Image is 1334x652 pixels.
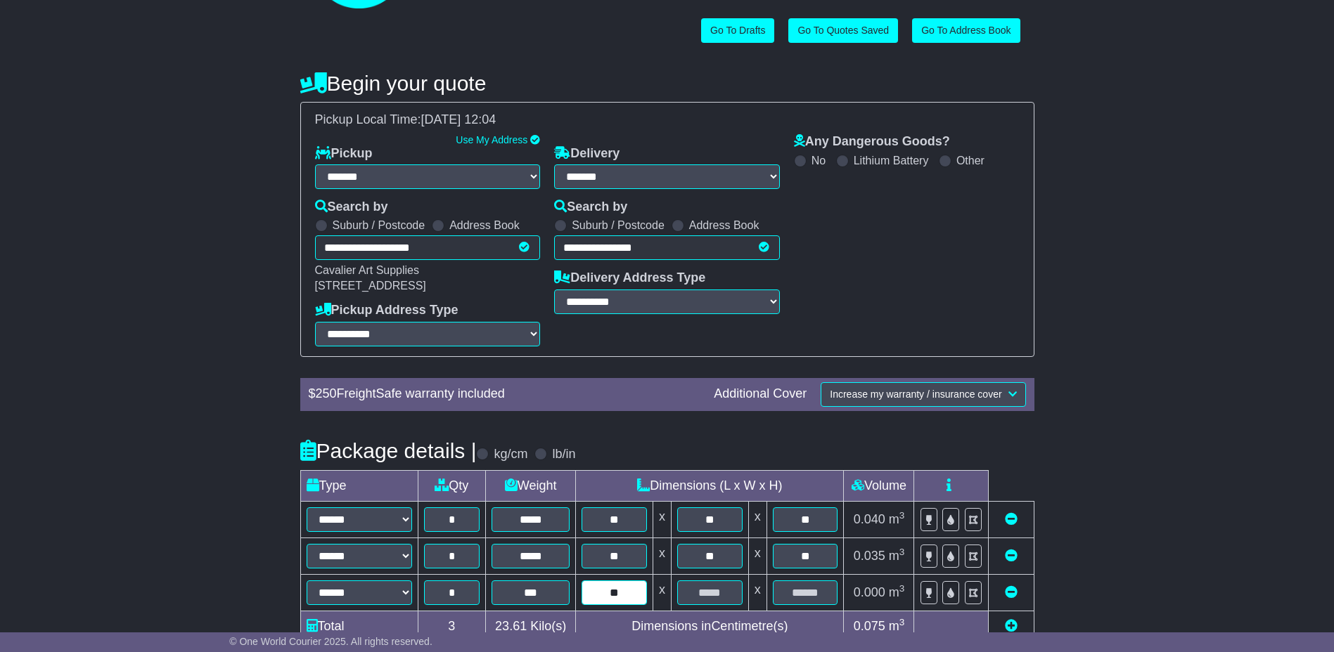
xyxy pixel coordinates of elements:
[300,72,1034,95] h4: Begin your quote
[689,219,759,232] label: Address Book
[1005,512,1018,526] a: Remove this item
[812,154,826,167] label: No
[899,547,905,557] sup: 3
[889,585,905,599] span: m
[449,219,520,232] label: Address Book
[315,303,458,318] label: Pickup Address Type
[653,574,672,611] td: x
[300,470,418,501] td: Type
[300,611,418,641] td: Total
[854,619,885,633] span: 0.075
[912,18,1020,43] a: Go To Address Book
[889,619,905,633] span: m
[308,112,1027,128] div: Pickup Local Time:
[315,146,373,162] label: Pickup
[748,537,767,574] td: x
[229,636,432,647] span: © One World Courier 2025. All rights reserved.
[576,470,844,501] td: Dimensions (L x W x H)
[300,439,477,462] h4: Package details |
[830,389,1001,400] span: Increase my warranty / insurance cover
[748,574,767,611] td: x
[956,154,985,167] label: Other
[854,154,929,167] label: Lithium Battery
[794,134,950,150] label: Any Dangerous Goods?
[456,134,527,145] a: Use My Address
[844,470,914,501] td: Volume
[572,219,665,232] label: Suburb / Postcode
[552,447,575,462] label: lb/in
[315,200,388,215] label: Search by
[421,112,496,126] span: [DATE] 12:04
[576,611,844,641] td: Dimensions in Centimetre(s)
[854,585,885,599] span: 0.000
[315,264,420,276] span: Cavalier Art Supplies
[486,611,576,641] td: Kilo(s)
[899,510,905,521] sup: 3
[821,382,1025,407] button: Increase my warranty / insurance cover
[653,537,672,574] td: x
[653,501,672,537] td: x
[1005,549,1018,563] a: Remove this item
[1005,619,1018,633] a: Add new item
[707,386,814,402] div: Additional Cover
[854,512,885,526] span: 0.040
[418,611,486,641] td: 3
[1005,585,1018,599] a: Remove this item
[302,386,707,402] div: $ FreightSafe warranty included
[495,619,527,633] span: 23.61
[554,146,620,162] label: Delivery
[554,270,705,286] label: Delivery Address Type
[889,549,905,563] span: m
[748,501,767,537] td: x
[333,219,425,232] label: Suburb / Postcode
[701,18,774,43] a: Go To Drafts
[899,617,905,627] sup: 3
[788,18,898,43] a: Go To Quotes Saved
[315,280,426,292] span: [STREET_ADDRESS]
[418,470,486,501] td: Qty
[494,447,527,462] label: kg/cm
[554,200,627,215] label: Search by
[854,549,885,563] span: 0.035
[899,583,905,594] sup: 3
[889,512,905,526] span: m
[486,470,576,501] td: Weight
[316,386,337,400] span: 250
